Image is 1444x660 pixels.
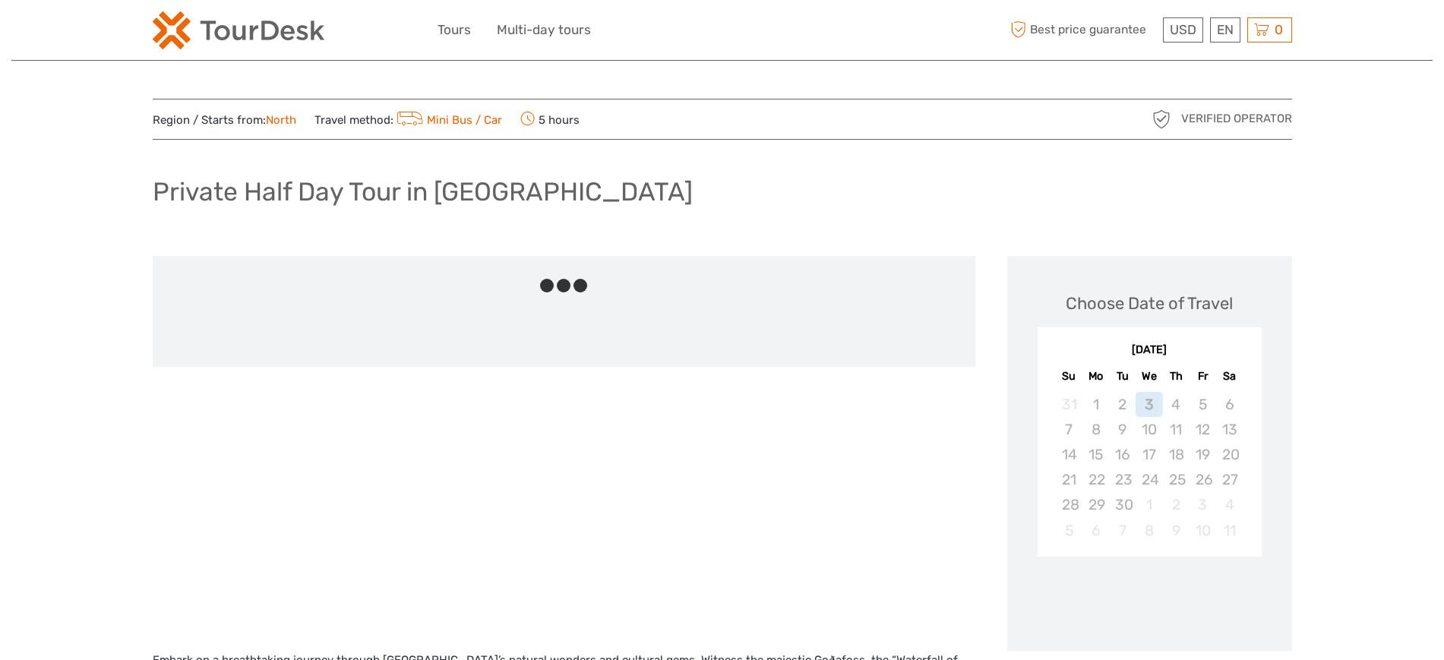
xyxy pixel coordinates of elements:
[153,176,693,207] h1: Private Half Day Tour in [GEOGRAPHIC_DATA]
[1136,392,1162,417] div: Not available Wednesday, September 3rd, 2025
[1109,492,1136,517] div: Not available Tuesday, September 30th, 2025
[1082,518,1109,543] div: Not available Monday, October 6th, 2025
[1109,467,1136,492] div: Not available Tuesday, September 23rd, 2025
[1136,467,1162,492] div: Not available Wednesday, September 24th, 2025
[497,19,591,41] a: Multi-day tours
[1216,492,1243,517] div: Not available Saturday, October 4th, 2025
[1163,417,1190,442] div: Not available Thursday, September 11th, 2025
[1149,107,1174,131] img: verified_operator_grey_128.png
[153,11,324,49] img: 2254-3441b4b5-4e5f-4d00-b396-31f1d84a6ebf_logo_small.png
[1136,442,1162,467] div: Not available Wednesday, September 17th, 2025
[1042,392,1256,543] div: month 2025-09
[1216,467,1243,492] div: Not available Saturday, September 27th, 2025
[1038,343,1262,358] div: [DATE]
[1190,392,1216,417] div: Not available Friday, September 5th, 2025
[1109,442,1136,467] div: Not available Tuesday, September 16th, 2025
[1181,111,1292,127] span: Verified Operator
[1163,467,1190,492] div: Not available Thursday, September 25th, 2025
[1056,417,1082,442] div: Not available Sunday, September 7th, 2025
[1056,518,1082,543] div: Not available Sunday, October 5th, 2025
[1272,22,1285,37] span: 0
[1216,442,1243,467] div: Not available Saturday, September 20th, 2025
[1082,392,1109,417] div: Not available Monday, September 1st, 2025
[1082,366,1109,387] div: Mo
[438,19,471,41] a: Tours
[1109,518,1136,543] div: Not available Tuesday, October 7th, 2025
[1007,17,1159,43] span: Best price guarantee
[1145,596,1155,606] div: Loading...
[1190,518,1216,543] div: Not available Friday, October 10th, 2025
[520,109,580,130] span: 5 hours
[1163,392,1190,417] div: Not available Thursday, September 4th, 2025
[1136,417,1162,442] div: Not available Wednesday, September 10th, 2025
[1170,22,1196,37] span: USD
[1056,366,1082,387] div: Su
[1210,17,1240,43] div: EN
[1082,417,1109,442] div: Not available Monday, September 8th, 2025
[1216,518,1243,543] div: Not available Saturday, October 11th, 2025
[1109,392,1136,417] div: Not available Tuesday, September 2nd, 2025
[1190,417,1216,442] div: Not available Friday, September 12th, 2025
[1056,492,1082,517] div: Not available Sunday, September 28th, 2025
[1190,467,1216,492] div: Not available Friday, September 26th, 2025
[153,112,296,128] span: Region / Starts from:
[1216,392,1243,417] div: Not available Saturday, September 6th, 2025
[1136,492,1162,517] div: Not available Wednesday, October 1st, 2025
[393,113,503,127] a: Mini Bus / Car
[1066,292,1233,315] div: Choose Date of Travel
[1163,518,1190,543] div: Not available Thursday, October 9th, 2025
[1082,492,1109,517] div: Not available Monday, September 29th, 2025
[1082,442,1109,467] div: Not available Monday, September 15th, 2025
[1082,467,1109,492] div: Not available Monday, September 22nd, 2025
[1163,492,1190,517] div: Not available Thursday, October 2nd, 2025
[1136,366,1162,387] div: We
[1056,392,1082,417] div: Not available Sunday, August 31st, 2025
[1216,417,1243,442] div: Not available Saturday, September 13th, 2025
[1190,366,1216,387] div: Fr
[1163,366,1190,387] div: Th
[1109,366,1136,387] div: Tu
[1163,442,1190,467] div: Not available Thursday, September 18th, 2025
[1216,366,1243,387] div: Sa
[1056,442,1082,467] div: Not available Sunday, September 14th, 2025
[314,109,503,130] span: Travel method:
[1190,492,1216,517] div: Not available Friday, October 3rd, 2025
[266,113,296,127] a: North
[1109,417,1136,442] div: Not available Tuesday, September 9th, 2025
[1136,518,1162,543] div: Not available Wednesday, October 8th, 2025
[1190,442,1216,467] div: Not available Friday, September 19th, 2025
[1056,467,1082,492] div: Not available Sunday, September 21st, 2025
